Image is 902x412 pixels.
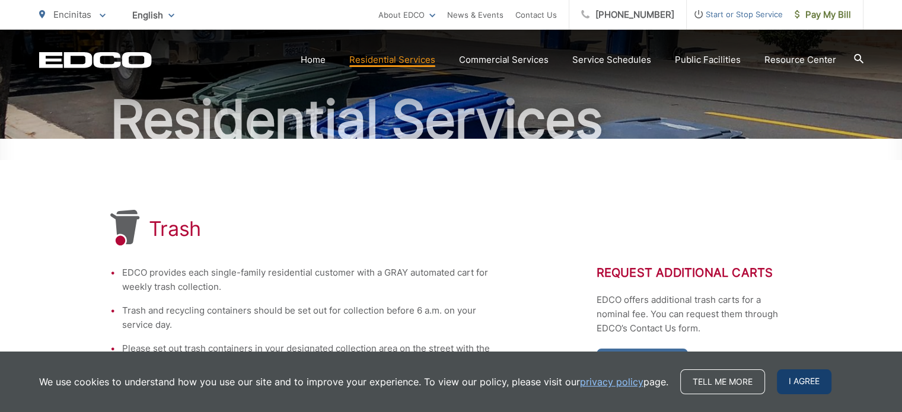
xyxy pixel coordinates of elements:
a: News & Events [447,8,503,22]
a: Tell me more [680,369,765,394]
a: EDCD logo. Return to the homepage. [39,52,152,68]
a: privacy policy [580,375,643,389]
a: Contact Us [515,8,557,22]
a: Public Facilities [675,53,741,67]
h1: Trash [149,217,202,241]
h2: Residential Services [39,90,863,149]
li: EDCO provides each single-family residential customer with a GRAY automated cart for weekly trash... [122,266,502,294]
a: Residential Services [349,53,435,67]
span: Pay My Bill [795,8,851,22]
a: Service Schedules [572,53,651,67]
a: Request Carts [597,349,688,372]
span: I agree [777,369,831,394]
span: Encinitas [53,9,91,20]
a: Resource Center [764,53,836,67]
a: About EDCO [378,8,435,22]
p: EDCO offers additional trash carts for a nominal fee. You can request them through EDCO’s Contact... [597,293,792,336]
a: Commercial Services [459,53,549,67]
li: Please set out trash containers in your designated collection area on the street with the wheels ... [122,341,502,384]
h2: Request Additional Carts [597,266,792,280]
span: English [123,5,183,25]
p: We use cookies to understand how you use our site and to improve your experience. To view our pol... [39,375,668,389]
a: Home [301,53,326,67]
li: Trash and recycling containers should be set out for collection before 6 a.m. on your service day. [122,304,502,332]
